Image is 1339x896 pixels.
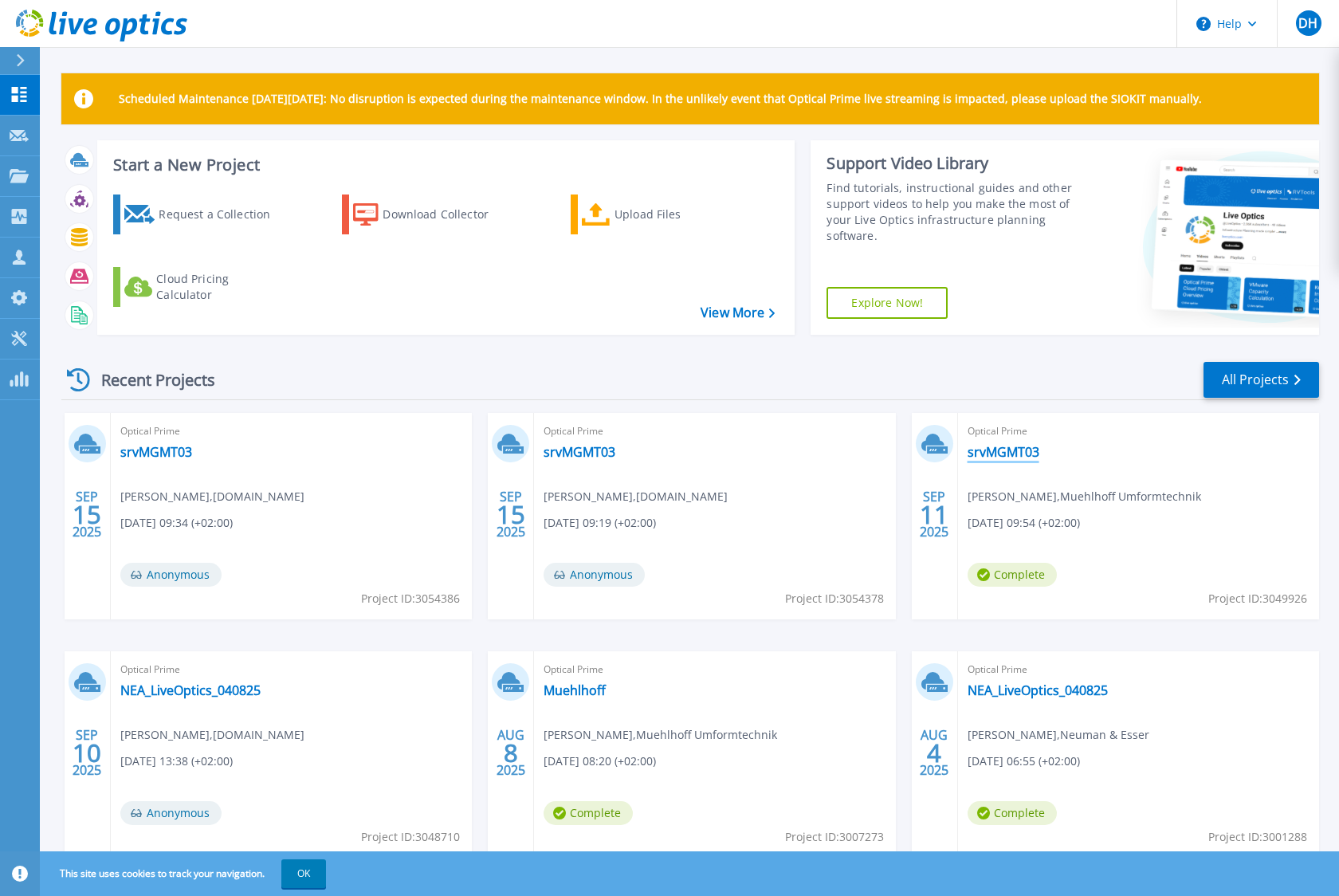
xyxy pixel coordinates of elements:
div: Request a Collection [159,198,286,230]
div: AUG 2025 [496,724,526,782]
div: AUG 2025 [919,724,949,782]
span: [PERSON_NAME] , Neuman & Esser [968,726,1149,744]
a: Explore Now! [827,287,948,319]
span: [PERSON_NAME] , [DOMAIN_NAME] [120,726,304,744]
span: [DATE] 09:19 (+02:00) [544,514,656,532]
span: Anonymous [120,801,222,825]
span: Complete [968,801,1057,825]
div: Find tutorials, instructional guides and other support videos to help you make the most of your L... [827,180,1083,244]
div: Support Video Library [827,153,1083,174]
span: [PERSON_NAME] , [DOMAIN_NAME] [544,488,728,505]
a: srvMGMT03 [120,444,192,460]
h3: Start a New Project [113,156,775,174]
span: This site uses cookies to track your navigation. [44,859,326,888]
div: SEP 2025 [919,485,949,544]
span: Project ID: 3054386 [361,590,460,607]
span: Optical Prime [544,661,885,678]
span: Optical Prime [968,661,1310,678]
p: Scheduled Maintenance [DATE][DATE]: No disruption is expected during the maintenance window. In t... [119,92,1202,105]
span: 15 [497,508,525,521]
a: Cloud Pricing Calculator [113,267,291,307]
span: [PERSON_NAME] , Muehlhoff Umformtechnik [544,726,777,744]
span: 10 [73,746,101,760]
span: Complete [968,563,1057,587]
div: Download Collector [383,198,510,230]
a: Upload Files [571,195,748,234]
span: Project ID: 3007273 [785,828,884,846]
div: Upload Files [615,198,742,230]
a: Muehlhoff [544,682,606,698]
span: Project ID: 3054378 [785,590,884,607]
a: View More [701,305,775,320]
span: Project ID: 3048710 [361,828,460,846]
span: [PERSON_NAME] , Muehlhoff Umformtechnik [968,488,1201,505]
span: Optical Prime [968,422,1310,440]
div: SEP 2025 [72,485,102,544]
div: SEP 2025 [496,485,526,544]
span: Project ID: 3049926 [1208,590,1307,607]
span: 8 [504,746,518,760]
a: srvMGMT03 [968,444,1039,460]
span: Project ID: 3001288 [1208,828,1307,846]
a: NEA_LiveOptics_040825 [968,682,1108,698]
span: Optical Prime [544,422,885,440]
button: OK [281,859,326,888]
a: All Projects [1204,362,1319,398]
span: 11 [920,508,948,521]
a: Request a Collection [113,195,291,234]
span: Optical Prime [120,661,462,678]
span: DH [1298,17,1317,29]
a: Download Collector [342,195,520,234]
span: [DATE] 09:54 (+02:00) [968,514,1080,532]
span: [DATE] 13:38 (+02:00) [120,753,233,770]
span: Complete [544,801,633,825]
span: Anonymous [544,563,645,587]
span: [DATE] 06:55 (+02:00) [968,753,1080,770]
div: Recent Projects [61,360,237,399]
span: [DATE] 09:34 (+02:00) [120,514,233,532]
a: srvMGMT03 [544,444,615,460]
div: SEP 2025 [72,724,102,782]
span: Anonymous [120,563,222,587]
span: 4 [927,746,941,760]
span: Optical Prime [120,422,462,440]
span: [PERSON_NAME] , [DOMAIN_NAME] [120,488,304,505]
div: Cloud Pricing Calculator [156,271,284,303]
span: [DATE] 08:20 (+02:00) [544,753,656,770]
span: 15 [73,508,101,521]
a: NEA_LiveOptics_040825 [120,682,261,698]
